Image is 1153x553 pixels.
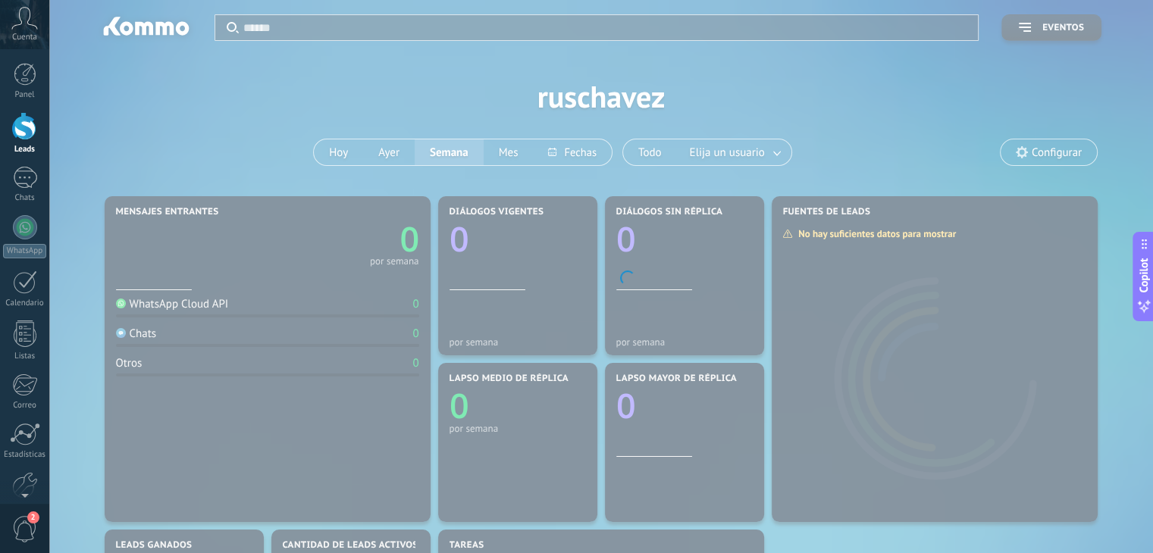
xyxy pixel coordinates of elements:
div: Panel [3,90,47,100]
div: Estadísticas [3,450,47,460]
span: Copilot [1136,258,1151,293]
span: Cuenta [12,33,37,42]
div: Calendario [3,298,47,308]
div: Chats [3,193,47,203]
div: Correo [3,401,47,411]
div: Listas [3,351,47,361]
div: WhatsApp [3,244,46,258]
span: 2 [27,511,39,523]
div: Leads [3,145,47,155]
